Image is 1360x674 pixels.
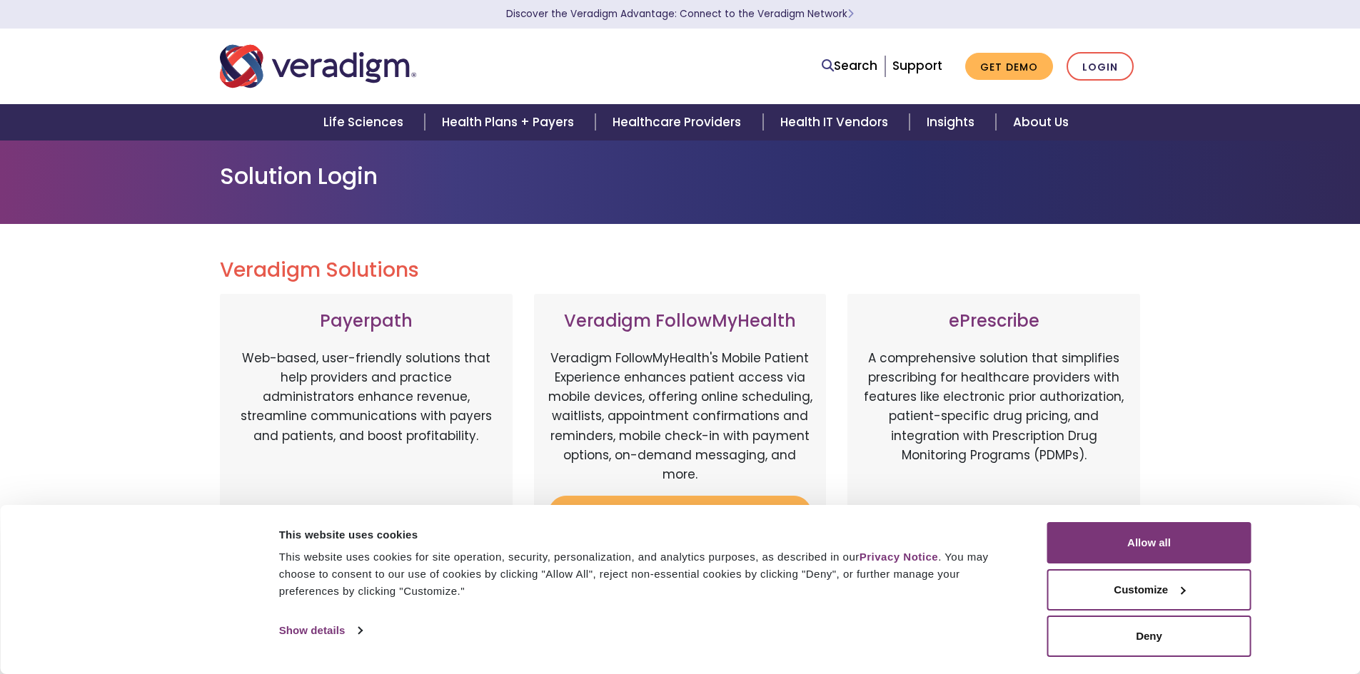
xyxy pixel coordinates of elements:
a: Healthcare Providers [595,104,762,141]
a: Show details [279,620,362,641]
button: Customize [1047,569,1251,611]
h3: Veradigm FollowMyHealth [548,311,812,332]
h3: Payerpath [234,311,498,332]
div: This website uses cookies for site operation, security, personalization, and analytics purposes, ... [279,548,1015,600]
img: Veradigm logo [220,43,416,90]
span: Learn More [847,7,854,21]
a: Discover the Veradigm Advantage: Connect to the Veradigm NetworkLearn More [506,7,854,21]
h2: Veradigm Solutions [220,258,1141,282]
a: Health Plans + Payers [425,104,595,141]
a: Get Demo [965,53,1053,81]
h3: ePrescribe [862,311,1126,332]
a: Health IT Vendors [763,104,910,141]
a: Insights [910,104,996,141]
a: Login [1067,52,1134,81]
p: Web-based, user-friendly solutions that help providers and practice administrators enhance revenu... [234,349,498,499]
div: This website uses cookies [279,526,1015,543]
a: About Us [996,104,1086,141]
p: Veradigm FollowMyHealth's Mobile Patient Experience enhances patient access via mobile devices, o... [548,349,812,484]
a: Support [892,57,942,74]
button: Deny [1047,616,1251,657]
a: Search [822,56,877,76]
p: A comprehensive solution that simplifies prescribing for healthcare providers with features like ... [862,349,1126,499]
h1: Solution Login [220,163,1141,190]
button: Allow all [1047,522,1251,563]
a: Login to Veradigm FollowMyHealth [548,496,812,542]
a: Life Sciences [306,104,425,141]
a: Privacy Notice [860,551,938,563]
